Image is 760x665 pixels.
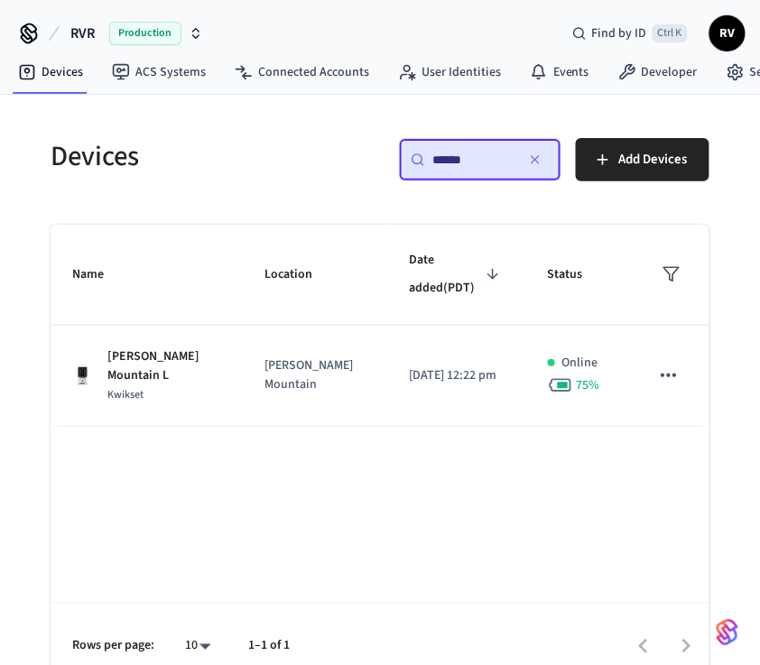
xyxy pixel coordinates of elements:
[562,354,598,373] p: Online
[711,17,744,50] span: RV
[409,366,505,385] p: [DATE] 12:22 pm
[4,56,97,88] a: Devices
[109,22,181,45] span: Production
[515,56,604,88] a: Events
[72,365,93,386] img: Kwikset Halo Touchscreen Wifi Enabled Smart Lock, Polished Chrome, Front
[51,138,369,175] h5: Devices
[709,15,746,51] button: RV
[248,637,290,656] p: 1–1 of 1
[592,24,647,42] span: Find by ID
[107,347,221,385] p: [PERSON_NAME] Mountain L
[558,17,702,50] div: Find by IDCtrl K
[72,261,127,289] span: Name
[107,387,144,402] span: Kwikset
[176,633,219,660] div: 10
[653,24,688,42] span: Ctrl K
[604,56,712,88] a: Developer
[548,261,607,289] span: Status
[717,618,738,647] img: SeamLogoGradient.69752ec5.svg
[220,56,384,88] a: Connected Accounts
[619,148,688,171] span: Add Devices
[70,23,95,44] span: RVR
[265,356,366,394] p: [PERSON_NAME] Mountain
[577,376,600,394] span: 75 %
[97,56,220,88] a: ACS Systems
[409,246,505,303] span: Date added(PDT)
[72,637,154,656] p: Rows per page:
[576,138,709,181] button: Add Devices
[51,225,709,427] table: sticky table
[384,56,515,88] a: User Identities
[265,261,337,289] span: Location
